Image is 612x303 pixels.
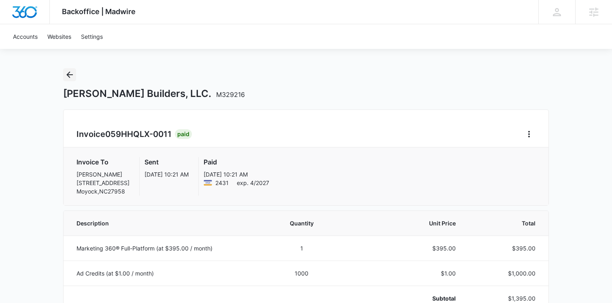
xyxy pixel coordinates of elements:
p: $1,395.00 [475,294,535,303]
p: [PERSON_NAME] [STREET_ADDRESS] Moyock , NC 27958 [76,170,130,196]
a: Websites [42,24,76,49]
td: 1000 [266,261,338,286]
p: Ad Credits (at $1.00 / month) [76,269,256,278]
span: exp. 4/2027 [237,179,269,187]
p: $395.00 [475,244,535,253]
h3: Sent [144,157,189,167]
span: Visa ending with [215,179,229,187]
p: [DATE] 10:21 AM [144,170,189,179]
span: Backoffice | Madwire [62,7,136,16]
span: M329216 [216,90,245,99]
span: Description [76,219,256,227]
h3: Paid [204,157,269,167]
p: Subtotal [347,294,456,303]
button: Home [523,128,535,141]
a: Settings [76,24,108,49]
p: [DATE] 10:21 AM [204,170,269,179]
div: Paid [175,129,192,139]
h2: Invoice [76,128,175,140]
a: Accounts [8,24,42,49]
p: $1.00 [347,269,456,278]
h3: Invoice To [76,157,130,167]
span: 059HHQLX-0011 [105,129,172,139]
p: $1,000.00 [475,269,535,278]
p: $395.00 [347,244,456,253]
span: Quantity [276,219,328,227]
button: Back [63,68,76,81]
p: Marketing 360® Full-Platform (at $395.00 / month) [76,244,256,253]
td: 1 [266,236,338,261]
span: Total [475,219,535,227]
h1: [PERSON_NAME] Builders, LLC. [63,88,245,100]
span: Unit Price [347,219,456,227]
